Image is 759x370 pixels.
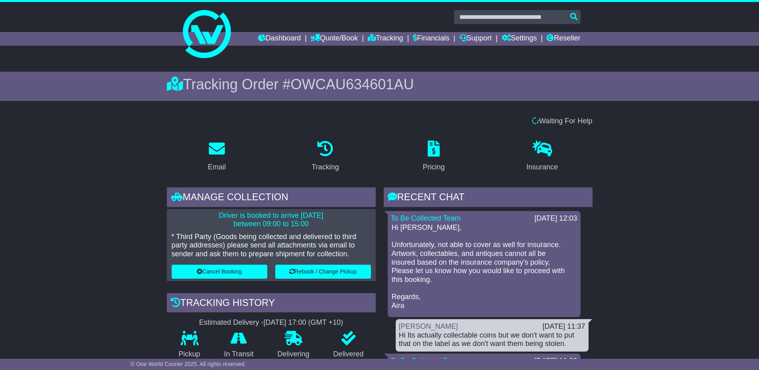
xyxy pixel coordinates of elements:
p: In Transit [212,350,266,359]
a: Quote/Book [310,32,358,46]
p: Pickup [167,350,212,359]
div: [DATE] 17:00 (GMT +10) [264,318,343,327]
a: Settings [502,32,537,46]
span: © One World Courier 2025. All rights reserved. [130,361,246,367]
div: Manage collection [167,187,376,209]
div: Waiting For Help [163,117,597,126]
p: * Third Party (Goods being collected and delivered to third party addresses) please send all atta... [172,233,371,259]
a: Reseller [547,32,580,46]
p: Driver is booked to arrive [DATE] between 09:00 to 15:00 [172,211,371,229]
div: RECENT CHAT [384,187,593,209]
div: [DATE] 11:23 [535,357,577,366]
a: Email [202,138,231,175]
a: Financials [413,32,449,46]
div: [DATE] 11:37 [543,322,585,331]
a: Insurance [521,138,563,175]
a: To Be Collected Team [391,357,461,365]
div: Email [208,162,226,173]
div: Insurance [526,162,558,173]
a: Support [459,32,492,46]
div: Tracking [312,162,339,173]
a: Pricing [417,138,450,175]
div: [DATE] 12:03 [535,214,577,223]
div: Estimated Delivery - [167,318,376,327]
div: Pricing [423,162,445,173]
div: Hi Its actually collectable coins but we don't want to put that on the label as we don't want the... [399,331,585,348]
a: Tracking [368,32,403,46]
a: Dashboard [258,32,301,46]
p: Hi [PERSON_NAME], Unfortunately, not able to cover as well for insurance. Artwork, collectables, ... [392,223,577,310]
p: Delivered [321,350,376,359]
div: Tracking Order # [167,76,593,93]
button: Cancel Booking [172,265,267,279]
button: Rebook / Change Pickup [275,265,371,279]
div: Tracking history [167,293,376,315]
span: OWCAU634601AU [290,76,414,92]
a: [PERSON_NAME] [399,322,458,330]
a: To Be Collected Team [391,214,461,222]
p: Delivering [266,350,322,359]
a: Tracking [306,138,344,175]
